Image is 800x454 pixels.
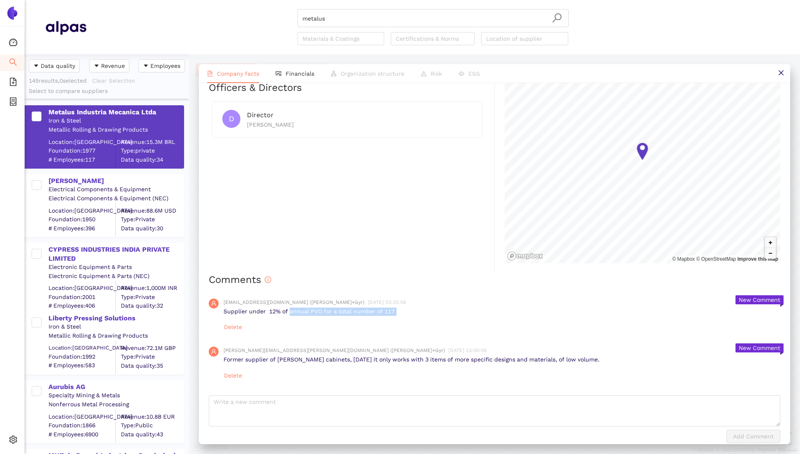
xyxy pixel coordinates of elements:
div: Electrical Components & Equipment (NEC) [48,195,183,203]
span: Foundation: 1950 [48,215,115,224]
span: Financials [286,70,314,77]
div: Metallic Rolling & Drawing Products [48,126,183,134]
span: Type: private [121,147,183,155]
div: Revenue: 10.8B EUR [121,412,183,421]
div: Location: [GEOGRAPHIC_DATA] [48,138,115,146]
span: [DATE] 23:00:06 [448,347,490,354]
div: Revenue: 72.1M GBP [121,344,183,352]
div: Iron & Steel [48,117,183,125]
div: Revenue: 1,000M INR [121,284,183,292]
span: dashboard [9,35,17,52]
button: caret-downData quality [29,59,80,72]
span: caret-down [143,63,149,69]
span: [EMAIL_ADDRESS][DOMAIN_NAME] ([PERSON_NAME]+Gyr) [224,299,368,306]
span: Director [247,111,274,119]
span: apartment [331,71,337,76]
span: New Comment [739,296,780,303]
span: container [9,95,17,111]
span: Foundation: 1977 [48,147,115,155]
span: search [9,55,17,72]
span: Type: Public [121,422,183,430]
div: Specialty Mining & Metals [48,391,183,400]
p: Former supplier of [PERSON_NAME] cabinets, [DATE] it only works with 3 items of more specific des... [224,356,780,364]
span: Delete [224,371,242,380]
span: warning [421,71,427,76]
div: Metalus Industria Mecanica Ltda [48,108,183,117]
span: Type: Private [121,215,183,224]
div: Aurubis AG [48,382,183,391]
h2: Officers & Directors [209,81,484,95]
div: CYPRESS INDUSTRIES INDIA PRIVATE LIMITED [48,245,183,264]
button: caret-downEmployees [138,59,185,72]
span: # Employees: 583 [48,361,115,370]
p: Supplier under 12% of annual PVO for a total number of 117 [224,308,780,316]
span: setting [9,433,17,449]
span: Foundation: 2001 [48,293,115,301]
div: Location: [GEOGRAPHIC_DATA] [48,412,115,421]
span: # Employees: 396 [48,224,115,232]
span: Foundation: 1866 [48,422,115,430]
img: Homepage [45,17,86,38]
img: Logo [6,7,19,20]
span: Company facts [217,70,259,77]
div: Select to compare suppliers [29,87,185,95]
span: Data quality: 34 [121,155,183,164]
div: Electronic Equipment & Parts [48,263,183,271]
button: Delete [224,369,242,382]
h2: Comments [209,273,780,287]
span: Data quality: 43 [121,430,183,438]
span: ESG [468,70,480,77]
span: [PERSON_NAME][EMAIL_ADDRESS][PERSON_NAME][DOMAIN_NAME] ([PERSON_NAME]+Gyr) [224,347,448,354]
div: Metallic Rolling & Drawing Products [48,332,183,340]
span: Revenue [101,61,125,70]
span: Risk [431,70,442,77]
div: Electronic Equipment & Parts (NEC) [48,272,183,280]
span: user [211,349,217,354]
div: Nonferrous Metal Processing [48,401,183,409]
span: fund-view [276,71,281,76]
span: Data quality: 30 [121,224,183,232]
span: close [778,69,784,76]
span: [DATE] 03:25:58 [368,299,409,306]
button: Zoom in [765,237,776,248]
span: Organization structure [341,70,404,77]
span: # Employees: 6900 [48,430,115,438]
div: [PERSON_NAME] [48,176,183,185]
canvas: Map [505,58,780,263]
div: Revenue: 88.6M USD [121,206,183,215]
button: Delete [224,320,242,334]
div: Electrical Components & Equipment [48,185,183,194]
span: info-circle [265,276,271,283]
span: eye [459,71,464,76]
span: Data quality: 32 [121,302,183,310]
div: Revenue: 15.3M BRL [121,138,183,146]
div: Iron & Steel [48,323,183,331]
span: Type: Private [121,353,183,361]
button: close [772,64,790,83]
span: caret-down [94,63,99,69]
div: [PERSON_NAME] [247,120,472,129]
div: Location: [GEOGRAPHIC_DATA] [48,284,115,292]
span: New Comment [739,345,780,351]
button: caret-downRevenue [89,59,129,72]
span: Data quality [41,61,75,70]
span: # Employees: 117 [48,155,115,164]
span: file-text [207,71,213,76]
span: user [211,301,217,306]
span: Foundation: 1992 [48,352,115,361]
a: Mapbox logo [507,251,543,261]
span: 145 results, 0 selected [29,77,87,84]
span: D [229,110,234,128]
span: caret-down [33,63,39,69]
span: Type: Private [121,293,183,301]
div: Location: [GEOGRAPHIC_DATA] [48,344,115,351]
button: Clear Selection [92,74,141,87]
div: Liberty Pressing Solutions [48,314,183,323]
span: search [552,13,562,23]
div: Location: [GEOGRAPHIC_DATA] [48,206,115,215]
span: file-add [9,75,17,91]
span: Employees [150,61,180,70]
span: Data quality: 35 [121,361,183,370]
span: Delete [224,322,242,331]
button: Zoom out [765,248,776,259]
